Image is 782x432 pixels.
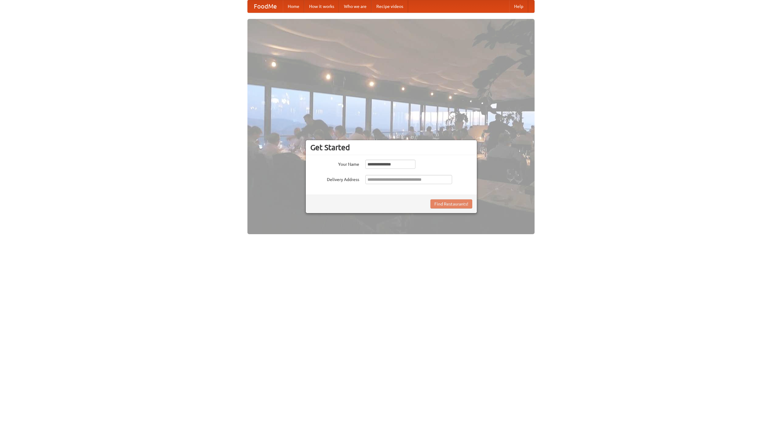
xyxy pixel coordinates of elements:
a: Recipe videos [371,0,408,13]
a: FoodMe [248,0,283,13]
h3: Get Started [310,143,472,152]
button: Find Restaurants! [430,199,472,209]
a: Help [509,0,528,13]
a: How it works [304,0,339,13]
a: Who we are [339,0,371,13]
a: Home [283,0,304,13]
label: Delivery Address [310,175,359,183]
label: Your Name [310,160,359,167]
